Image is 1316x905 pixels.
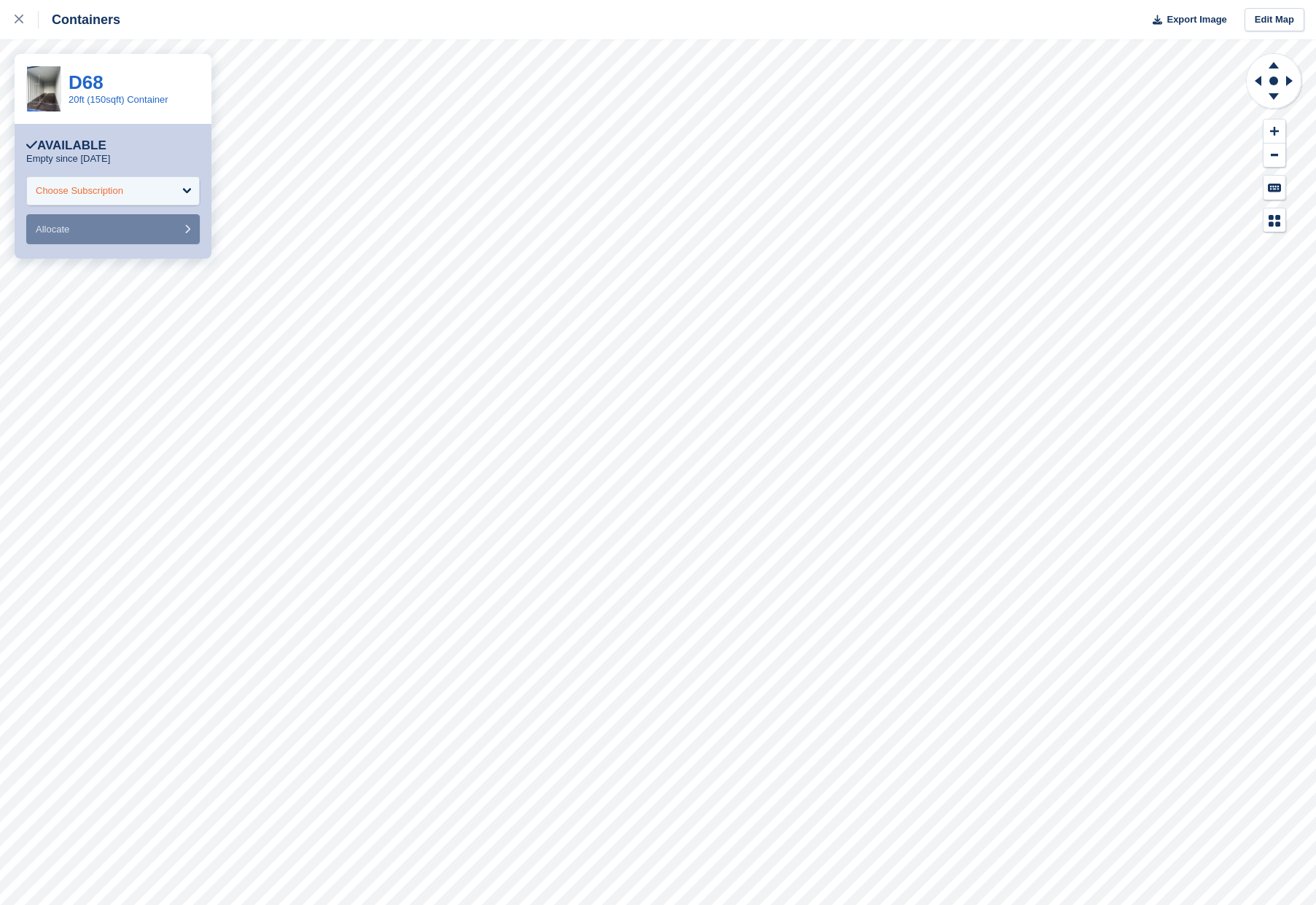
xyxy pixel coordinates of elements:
[39,11,120,28] div: Containers
[1264,176,1285,200] button: Keyboard Shortcuts
[69,94,168,105] a: 20ft (150sqft) Container
[26,153,110,165] p: Empty since [DATE]
[26,214,200,244] button: Allocate
[26,138,106,153] div: Available
[1264,208,1285,232] button: Map Legend
[36,224,69,235] span: Allocate
[1144,8,1227,32] button: Export Image
[1264,120,1285,144] button: Zoom In
[27,66,61,111] img: IMG_1272.jpeg
[1245,8,1304,32] a: Edit Map
[1167,12,1226,27] span: Export Image
[69,71,104,93] a: D68
[1264,144,1285,168] button: Zoom Out
[36,184,123,198] div: Choose Subscription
